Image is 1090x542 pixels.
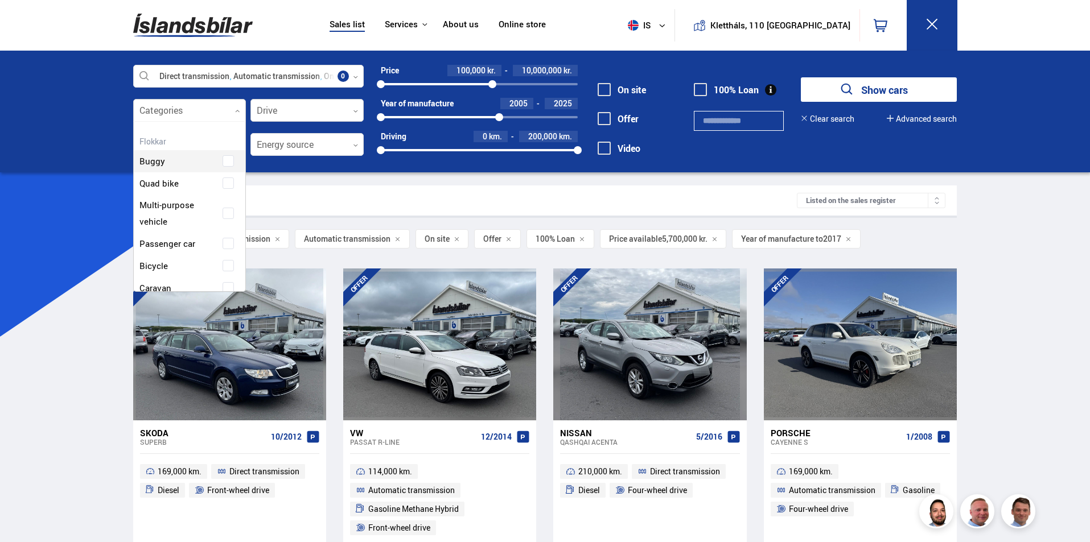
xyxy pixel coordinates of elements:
[207,485,269,495] font: Front-wheel drive
[443,18,479,30] font: About us
[381,65,399,76] font: Price
[806,195,896,205] font: Listed on the sales register
[801,77,957,102] button: Show cars
[618,84,646,96] font: On site
[139,155,165,167] font: Buggy
[139,199,194,227] font: Multi-purpose vehicle
[304,233,390,244] font: Automatic transmission
[350,437,400,446] font: Passat R-LINE
[368,485,455,495] font: Automatic transmission
[140,437,167,446] font: Superb
[522,65,562,76] font: 10,000,000
[563,65,572,76] font: kr.
[643,19,651,31] font: is
[771,437,808,446] font: Cayenne S
[560,437,618,446] font: Qashqai ACENTA
[368,522,430,533] font: Front-wheel drive
[771,427,811,438] font: Porsche
[962,496,996,530] img: siFngHWaQ9KaOqBr.png
[158,466,201,477] font: 169,000 km.
[487,65,496,76] font: kr.
[921,496,955,530] img: nhp88E3Fdnt1Opn2.png
[696,431,722,442] font: 5/2016
[789,503,848,514] font: Four-wheel drive
[330,19,365,31] a: Sales list
[684,9,850,42] a: Klettháls, 110 [GEOGRAPHIC_DATA]
[710,19,850,31] font: Klettháls, 110 [GEOGRAPHIC_DATA]
[789,485,875,495] font: Automatic transmission
[456,65,486,76] font: 100,000
[368,503,459,514] font: Gasoline Methane Hybrid
[350,427,363,438] font: VW
[385,19,418,30] button: Services
[425,233,450,244] font: On site
[133,7,253,44] img: G0Ugv5HjCgRt.svg
[330,18,365,30] font: Sales list
[368,466,412,477] font: 114,000 km.
[714,20,846,30] button: Klettháls, 110 [GEOGRAPHIC_DATA]
[662,233,708,244] font: 5,700,000 kr.
[385,18,418,30] font: Services
[810,113,854,124] font: Clear search
[229,466,299,477] font: Direct transmission
[906,431,932,442] font: 1/2008
[271,431,302,442] font: 10/2012
[801,114,854,123] button: Clear search
[140,427,168,438] font: Skoda
[823,233,841,244] font: 2017
[509,98,528,109] font: 2005
[139,282,171,293] font: Caravan
[618,142,640,155] font: Video
[381,98,454,109] font: Year of manufacture
[628,20,639,31] img: svg+xml;base64,PHN2ZyB4bWxucz0iaHR0cDovL3d3dy53My5vcmcvMjAwMC9zdmciIHdpZHRoPSI1MTIiIGhlaWdodD0iNT...
[139,177,179,189] font: Quad bike
[578,485,600,495] font: Diesel
[560,427,592,438] font: Nissan
[887,114,957,123] button: Advanced search
[554,98,572,109] font: 2025
[528,131,557,142] font: 200,000
[1003,496,1037,530] img: FbJEzSuNWCJXmdc-.webp
[896,113,957,124] font: Advanced search
[381,131,406,142] font: Driving
[139,260,168,271] font: Bicycle
[536,233,575,244] font: 100% Loan
[483,131,487,142] font: 0
[483,233,501,244] font: Offer
[903,485,935,495] font: Gasoline
[618,113,639,125] font: Offer
[650,466,720,477] font: Direct transmission
[623,9,674,42] button: is
[9,5,43,39] button: Open LiveChat chat interface
[628,485,687,495] font: Four-wheel drive
[139,238,195,249] font: Passenger car
[559,131,572,142] font: km.
[499,18,546,30] font: Online store
[499,19,546,31] a: Online store
[578,466,622,477] font: 210,000 km.
[609,233,662,244] font: Price available
[714,84,759,96] font: 100% Loan
[789,466,833,477] font: 169,000 km.
[861,83,908,97] font: Show cars
[481,431,512,442] font: 12/2014
[741,233,823,244] font: Year of manufacture to
[443,19,479,31] a: About us
[489,131,502,142] font: km.
[158,485,179,495] font: Diesel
